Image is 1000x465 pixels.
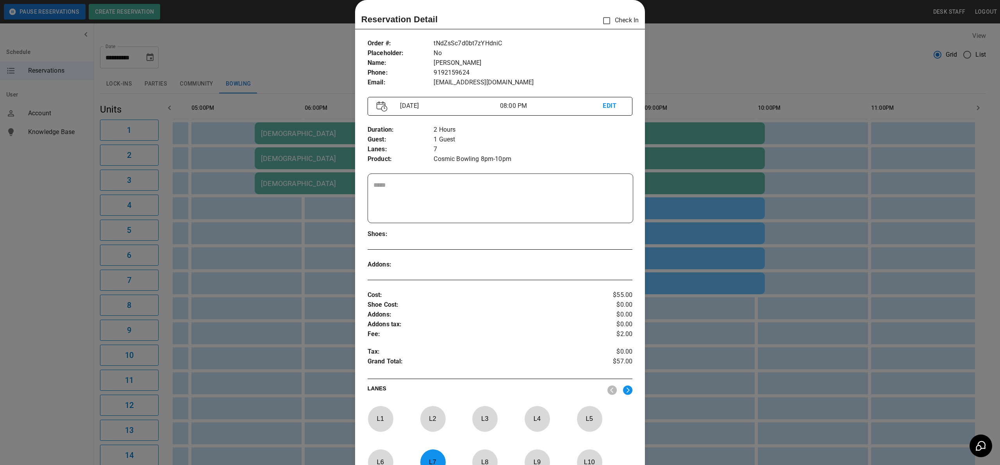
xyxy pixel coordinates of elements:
[434,58,632,68] p: [PERSON_NAME]
[434,48,632,58] p: No
[472,410,498,428] p: L 3
[368,135,434,145] p: Guest :
[368,145,434,154] p: Lanes :
[397,101,500,111] p: [DATE]
[368,385,601,395] p: LANES
[434,78,632,88] p: [EMAIL_ADDRESS][DOMAIN_NAME]
[368,68,434,78] p: Phone :
[434,154,632,164] p: Cosmic Bowling 8pm-10pm
[368,125,434,135] p: Duration :
[577,410,602,428] p: L 5
[368,290,588,300] p: Cost :
[368,39,434,48] p: Order # :
[588,347,632,357] p: $0.00
[368,310,588,320] p: Addons :
[434,135,632,145] p: 1 Guest
[368,329,588,339] p: Fee :
[588,290,632,300] p: $55.00
[361,13,438,26] p: Reservation Detail
[434,39,632,48] p: tNdZsSc7d0bt7zYHdniC
[603,101,623,111] p: EDIT
[588,300,632,310] p: $0.00
[598,13,639,29] p: Check In
[368,300,588,310] p: Shoe Cost :
[368,154,434,164] p: Product :
[434,125,632,135] p: 2 Hours
[368,229,434,239] p: Shoes :
[368,48,434,58] p: Placeholder :
[368,320,588,329] p: Addons tax :
[623,385,632,395] img: right.svg
[368,58,434,68] p: Name :
[420,410,446,428] p: L 2
[434,145,632,154] p: 7
[607,385,617,395] img: nav_left.svg
[500,101,603,111] p: 08:00 PM
[368,347,588,357] p: Tax :
[434,68,632,78] p: 9192159624
[588,310,632,320] p: $0.00
[368,260,434,270] p: Addons :
[588,329,632,339] p: $2.00
[368,357,588,368] p: Grand Total :
[588,320,632,329] p: $0.00
[377,101,387,112] img: Vector
[524,410,550,428] p: L 4
[368,410,393,428] p: L 1
[588,357,632,368] p: $57.00
[368,78,434,88] p: Email :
